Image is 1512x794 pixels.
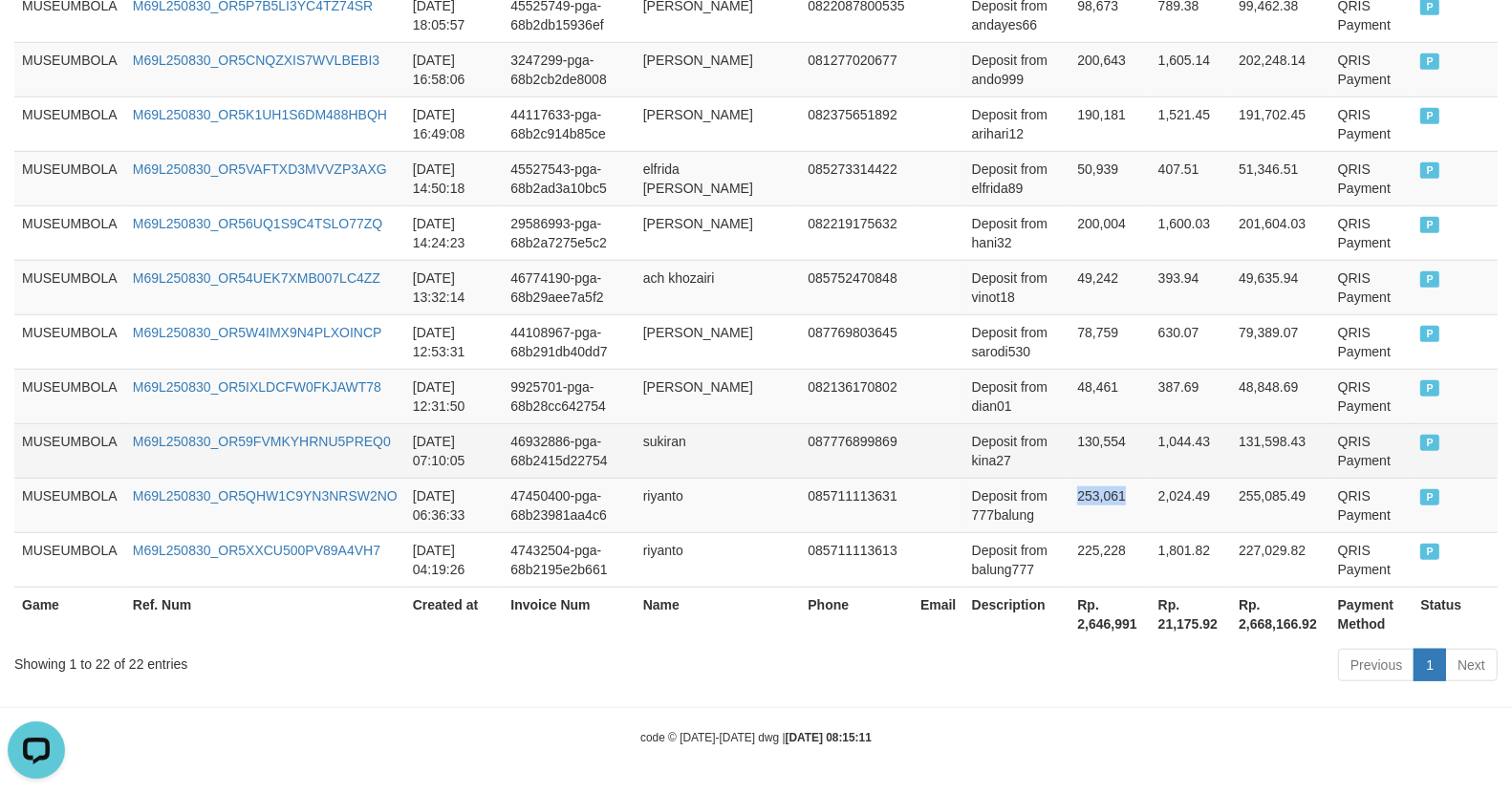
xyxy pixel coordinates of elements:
td: [PERSON_NAME] [636,205,801,260]
td: 087769803645 [800,314,913,369]
td: Deposit from ando999 [964,42,1070,97]
a: M69L250830_OR56UQ1S9C4TSLO77ZQ [133,216,382,231]
td: 51,346.51 [1231,151,1330,205]
td: QRIS Payment [1330,151,1414,205]
td: 200,004 [1069,205,1150,260]
a: M69L250830_OR5CNQZXIS7WVLBEBI3 [133,53,379,68]
td: 48,461 [1069,369,1150,423]
td: QRIS Payment [1330,205,1414,260]
a: M69L250830_OR59FVMKYHRNU5PREQ0 [133,434,391,449]
td: MUSEUMBOLA [14,151,125,205]
td: MUSEUMBOLA [14,97,125,151]
td: QRIS Payment [1330,423,1414,478]
small: code © [DATE]-[DATE] dwg | [640,731,872,744]
span: PAID [1420,217,1439,233]
td: Deposit from 777balung [964,478,1070,532]
td: 29586993-pga-68b2a7275e5c2 [503,205,635,260]
td: MUSEUMBOLA [14,369,125,423]
td: 49,242 [1069,260,1150,314]
td: [DATE] 14:50:18 [405,151,504,205]
td: MUSEUMBOLA [14,532,125,587]
td: 227,029.82 [1231,532,1330,587]
td: 082136170802 [800,369,913,423]
th: Game [14,587,125,641]
td: MUSEUMBOLA [14,314,125,369]
td: Deposit from hani32 [964,205,1070,260]
td: 190,181 [1069,97,1150,151]
td: 087776899869 [800,423,913,478]
td: [DATE] 06:36:33 [405,478,504,532]
td: QRIS Payment [1330,314,1414,369]
span: PAID [1420,380,1439,397]
td: Deposit from elfrida89 [964,151,1070,205]
td: QRIS Payment [1330,532,1414,587]
td: 201,604.03 [1231,205,1330,260]
td: 1,044.43 [1151,423,1231,478]
td: [DATE] 04:19:26 [405,532,504,587]
td: 387.69 [1151,369,1231,423]
td: QRIS Payment [1330,42,1414,97]
th: Status [1413,587,1498,641]
td: [PERSON_NAME] [636,97,801,151]
a: Next [1445,649,1498,681]
th: Created at [405,587,504,641]
td: 081277020677 [800,42,913,97]
td: 79,389.07 [1231,314,1330,369]
a: M69L250830_OR5IXLDCFW0FKJAWT78 [133,379,381,395]
th: Phone [800,587,913,641]
td: [PERSON_NAME] [636,314,801,369]
a: Previous [1338,649,1415,681]
td: 1,600.03 [1151,205,1231,260]
a: M69L250830_OR5K1UH1S6DM488HBQH [133,107,387,122]
td: MUSEUMBOLA [14,423,125,478]
span: PAID [1420,489,1439,505]
td: 085752470848 [800,260,913,314]
a: 1 [1414,649,1446,681]
td: Deposit from arihari12 [964,97,1070,151]
td: 50,939 [1069,151,1150,205]
td: QRIS Payment [1330,369,1414,423]
th: Ref. Num [125,587,405,641]
td: 45527543-pga-68b2ad3a10bc5 [503,151,635,205]
td: 393.94 [1151,260,1231,314]
td: 44108967-pga-68b291db40dd7 [503,314,635,369]
td: [DATE] 14:24:23 [405,205,504,260]
span: PAID [1420,54,1439,70]
span: PAID [1420,108,1439,124]
td: [PERSON_NAME] [636,42,801,97]
td: [DATE] 07:10:05 [405,423,504,478]
td: 46774190-pga-68b29aee7a5f2 [503,260,635,314]
td: 47432504-pga-68b2195e2b661 [503,532,635,587]
span: PAID [1420,326,1439,342]
td: 1,605.14 [1151,42,1231,97]
td: 78,759 [1069,314,1150,369]
td: [DATE] 16:49:08 [405,97,504,151]
td: Deposit from sarodi530 [964,314,1070,369]
td: 48,848.69 [1231,369,1330,423]
th: Name [636,587,801,641]
td: MUSEUMBOLA [14,205,125,260]
span: PAID [1420,162,1439,179]
td: 49,635.94 [1231,260,1330,314]
td: 085711113613 [800,532,913,587]
a: M69L250830_OR5XXCU500PV89A4VH7 [133,543,380,558]
td: elfrida [PERSON_NAME] [636,151,801,205]
a: M69L250830_OR54UEK7XMB007LC4ZZ [133,270,380,286]
td: [DATE] 16:58:06 [405,42,504,97]
td: QRIS Payment [1330,260,1414,314]
td: 407.51 [1151,151,1231,205]
th: Description [964,587,1070,641]
a: M69L250830_OR5W4IMX9N4PLXOINCP [133,325,382,340]
td: 082375651892 [800,97,913,151]
button: Open LiveChat chat widget [8,8,65,65]
td: 44117633-pga-68b2c914b85ce [503,97,635,151]
td: MUSEUMBOLA [14,42,125,97]
td: 202,248.14 [1231,42,1330,97]
td: Deposit from balung777 [964,532,1070,587]
td: ach khozairi [636,260,801,314]
td: riyanto [636,532,801,587]
td: 082219175632 [800,205,913,260]
td: 3247299-pga-68b2cb2de8008 [503,42,635,97]
th: Invoice Num [503,587,635,641]
div: Showing 1 to 22 of 22 entries [14,647,616,674]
